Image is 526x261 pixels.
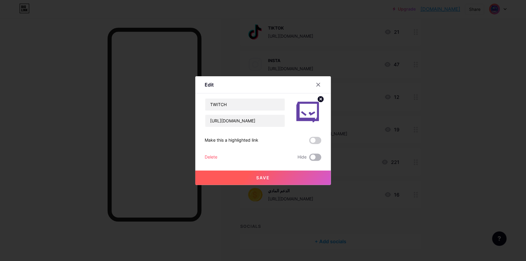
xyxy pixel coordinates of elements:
span: Save [256,175,270,180]
button: Save [195,171,331,185]
div: Delete [205,154,218,161]
input: Title [205,99,285,111]
input: URL [205,115,285,127]
div: Edit [205,81,214,88]
div: Make this a highlighted link [205,137,259,144]
span: Hide [298,154,307,161]
img: link_thumbnail [292,98,321,127]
